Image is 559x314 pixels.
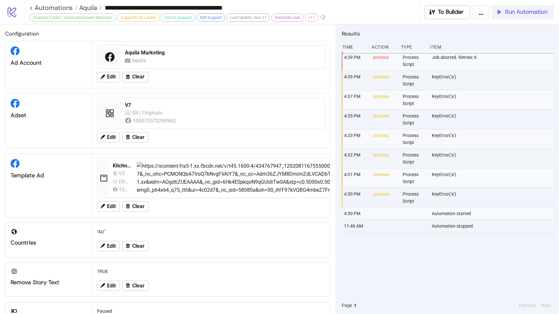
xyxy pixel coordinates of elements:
[95,226,327,238] div: "AU"
[132,109,164,117] div: ER | Originals
[342,29,554,38] h2: Results
[343,207,368,220] div: 4:30 PM
[342,41,367,53] div: Time
[343,71,368,90] div: 4:39 PM
[432,71,556,90] div: KeyError('a')
[517,302,538,309] button: Previous
[271,13,304,22] div: Reminder Ads
[132,74,144,80] span: Clear
[11,112,86,119] div: Adset
[11,172,86,179] div: Template Ad
[402,90,427,109] div: Process Script
[373,188,398,207] div: process
[352,302,358,309] button: 1
[373,71,398,90] div: process
[505,8,547,16] span: Run Automation
[132,283,144,289] span: Clear
[343,51,368,70] div: 4:39 PM
[132,243,144,249] span: Clear
[119,169,128,177] div: V3
[373,90,398,109] div: process
[132,56,148,64] div: Aquila
[373,149,398,168] div: process
[119,178,129,186] div: ER | Originals
[97,72,120,82] button: Edit
[343,129,368,149] div: 4:33 PM
[97,281,120,291] button: Edit
[373,110,398,129] div: process
[125,49,321,56] div: Aquila Marketing
[343,168,368,188] div: 4:31 PM
[424,5,471,19] button: To Builder
[402,129,427,149] div: Process Script
[97,132,120,142] button: Edit
[107,134,116,140] span: Edit
[11,59,86,67] div: Ad Account
[343,188,368,207] div: 4:30 PM
[539,302,553,309] button: Next
[432,149,556,168] div: KeyError('a')
[11,239,86,246] div: Countries
[78,4,102,11] a: Aquila
[402,51,427,70] div: Process Script
[432,129,556,149] div: KeyError('a')
[5,29,330,38] h2: Configuration
[113,162,132,169] div: Kitchn Template
[122,241,149,251] button: Clear
[122,281,149,291] button: Clear
[29,13,116,22] div: Dropbox Folder / Asset placement detection
[119,186,129,194] div: 105075573290962
[117,13,160,22] div: Supports Ad Labels
[402,110,427,129] div: Process Script
[492,5,554,19] button: Run Automation
[196,13,225,22] div: Edit Support
[432,110,556,129] div: KeyError('a')
[95,265,327,278] div: TRUE
[373,129,398,149] div: process
[373,168,398,188] div: process
[122,132,149,142] button: Clear
[133,117,177,125] div: 105075573290962
[343,90,368,109] div: 4:37 PM
[343,149,368,168] div: 4:32 PM
[29,4,78,11] a: < Automations
[107,283,116,289] span: Edit
[107,74,116,80] span: Edit
[132,204,144,209] span: Clear
[432,51,556,70] div: Job aborted. Retries: 6
[226,13,270,22] div: Last Update: Nov-11
[400,41,425,53] div: Type
[161,13,195,22] div: GDrive Support
[343,220,368,232] div: 11:46 AM
[432,220,556,232] div: Automation stopped
[97,241,120,251] button: Edit
[342,302,352,309] span: Page
[343,110,368,129] div: 4:35 PM
[438,8,464,16] span: To Builder
[373,51,398,70] div: process
[122,201,149,212] button: Clear
[305,13,318,22] div: v11
[97,201,120,212] button: Edit
[473,5,489,19] button: ...
[107,243,116,249] span: Edit
[432,188,556,207] div: KeyError('a')
[125,102,321,109] div: V7
[11,279,86,286] div: Remove Story Text
[402,168,427,188] div: Process Script
[402,71,427,90] div: Process Script
[107,204,116,209] span: Edit
[402,149,427,168] div: Process Script
[122,72,149,82] button: Clear
[132,134,144,140] span: Clear
[430,41,554,53] div: Item
[432,168,556,188] div: KeyError('a')
[78,4,97,12] span: Aquila
[432,207,556,220] div: Automation started
[432,90,556,109] div: KeyError('a')
[371,41,396,53] div: Action
[402,188,427,207] div: Process Script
